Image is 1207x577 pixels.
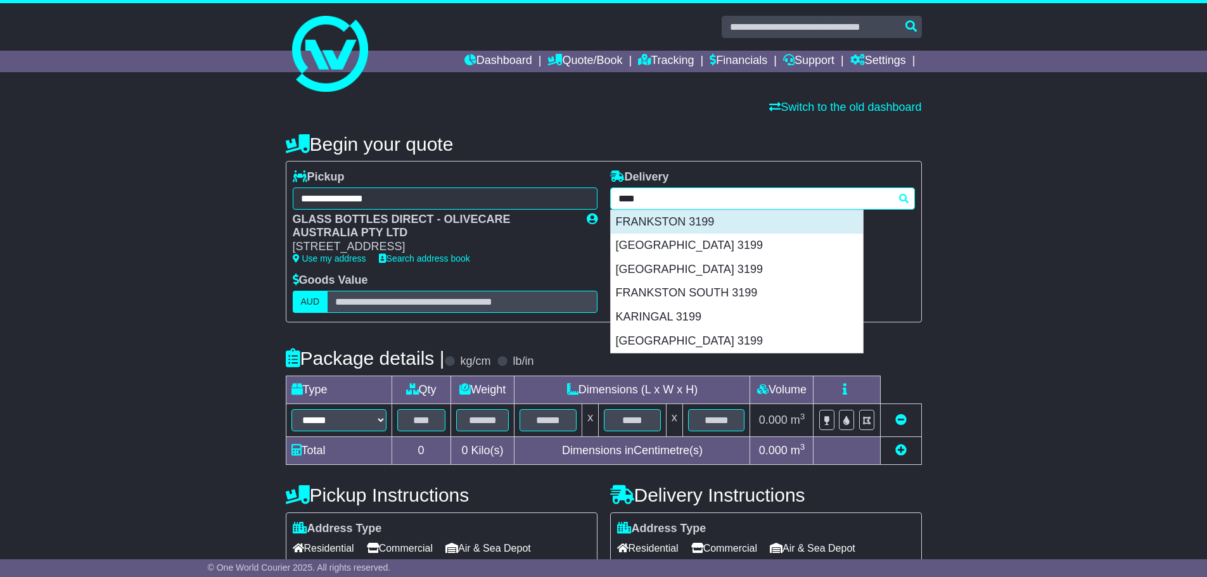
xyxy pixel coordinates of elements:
[392,436,450,464] td: 0
[611,305,863,329] div: KARINGAL 3199
[286,134,922,155] h4: Begin your quote
[293,538,354,558] span: Residential
[445,538,531,558] span: Air & Sea Depot
[379,253,470,263] a: Search address book
[759,414,788,426] span: 0.000
[895,444,907,457] a: Add new item
[293,213,574,240] div: GLASS BOTTLES DIRECT - OLIVECARE AUSTRALIA PTY LTD
[666,403,682,436] td: x
[610,187,915,210] typeahead: Please provide city
[464,51,532,72] a: Dashboard
[293,522,382,536] label: Address Type
[208,562,391,573] span: © One World Courier 2025. All rights reserved.
[611,281,863,305] div: FRANKSTON SOUTH 3199
[617,522,706,536] label: Address Type
[770,538,855,558] span: Air & Sea Depot
[293,170,345,184] label: Pickup
[617,538,679,558] span: Residential
[791,414,805,426] span: m
[638,51,694,72] a: Tracking
[800,442,805,452] sup: 3
[450,436,514,464] td: Kilo(s)
[895,414,907,426] a: Remove this item
[293,274,368,288] label: Goods Value
[610,485,922,505] h4: Delivery Instructions
[611,210,863,234] div: FRANKSTON 3199
[293,253,366,263] a: Use my address
[750,376,814,403] td: Volume
[759,444,788,457] span: 0.000
[610,170,669,184] label: Delivery
[547,51,622,72] a: Quote/Book
[514,376,750,403] td: Dimensions (L x W x H)
[691,538,757,558] span: Commercial
[850,51,906,72] a: Settings
[293,291,328,313] label: AUD
[611,258,863,282] div: [GEOGRAPHIC_DATA] 3199
[769,101,921,113] a: Switch to the old dashboard
[286,348,445,369] h4: Package details |
[286,485,597,505] h4: Pickup Instructions
[791,444,805,457] span: m
[710,51,767,72] a: Financials
[392,376,450,403] td: Qty
[461,444,468,457] span: 0
[611,234,863,258] div: [GEOGRAPHIC_DATA] 3199
[293,240,574,254] div: [STREET_ADDRESS]
[783,51,834,72] a: Support
[800,412,805,421] sup: 3
[367,538,433,558] span: Commercial
[286,376,392,403] td: Type
[611,329,863,353] div: [GEOGRAPHIC_DATA] 3199
[450,376,514,403] td: Weight
[286,436,392,464] td: Total
[513,355,533,369] label: lb/in
[460,355,490,369] label: kg/cm
[514,436,750,464] td: Dimensions in Centimetre(s)
[582,403,599,436] td: x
